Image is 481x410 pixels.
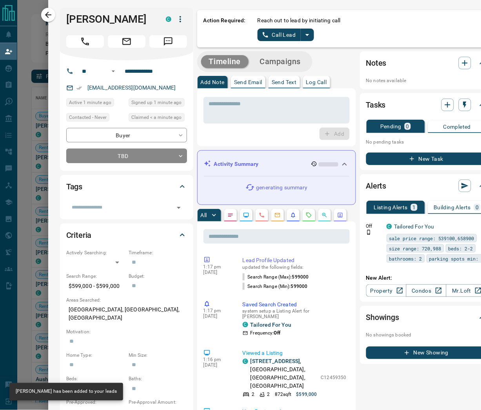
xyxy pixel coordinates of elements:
[321,374,347,381] p: C12459350
[406,284,447,297] a: Condos
[366,284,407,297] a: Property
[69,99,111,106] span: Active 1 minute ago
[243,359,248,364] div: condos.ca
[204,157,349,171] div: Activity Summary
[252,391,255,398] p: 2
[201,212,207,218] p: All
[366,230,372,235] svg: Push Notification Only
[250,358,317,390] p: , [GEOGRAPHIC_DATA], [GEOGRAPHIC_DATA], [GEOGRAPHIC_DATA]
[412,205,416,210] p: 1
[258,16,341,25] p: Reach out to lead by initiating call
[306,212,312,218] svg: Requests
[203,264,231,270] p: 1:17 pm
[243,322,248,327] div: condos.ca
[366,311,399,324] h2: Showings
[243,309,347,320] p: system setup a Listing Alert for [PERSON_NAME]
[129,376,187,383] p: Baths:
[258,29,314,41] div: split button
[296,391,317,398] p: $599,000
[66,226,187,245] div: Criteria
[366,223,382,230] p: Off
[243,212,249,218] svg: Lead Browsing Activity
[448,245,473,252] span: beds: 2-2
[129,399,187,406] p: Pre-Approval Amount:
[69,113,107,121] span: Contacted - Never
[66,329,187,336] p: Motivation:
[203,357,231,363] p: 1:16 pm
[258,29,301,41] button: Call Lead
[275,391,292,398] p: 872 sqft
[227,212,234,218] svg: Notes
[389,234,474,242] span: sale price range: 539100,658900
[476,205,479,210] p: 0
[387,224,392,229] div: condos.ca
[129,249,187,256] p: Timeframe:
[406,124,409,129] p: 0
[259,212,265,218] svg: Calls
[250,330,280,337] p: Frequency:
[243,273,309,281] p: Search Range (Max) :
[201,79,225,85] p: Add Note
[214,160,259,168] p: Activity Summary
[129,113,187,124] div: Tue Oct 14 2025
[243,300,347,309] p: Saved Search Created
[443,124,471,129] p: Completed
[203,16,246,41] p: Action Required:
[201,55,249,68] button: Timeline
[389,245,441,252] span: size range: 720,988
[109,67,118,76] button: Open
[234,79,262,85] p: Send Email
[250,322,292,328] a: Tailored For You
[306,79,327,85] p: Log Call
[66,304,187,325] p: [GEOGRAPHIC_DATA], [GEOGRAPHIC_DATA], [GEOGRAPHIC_DATA]
[389,255,422,263] span: bathrooms: 2
[203,308,231,314] p: 1:17 pm
[129,352,187,359] p: Min Size:
[203,363,231,368] p: [DATE]
[267,391,270,398] p: 2
[374,205,408,210] p: Listing Alerts
[252,55,309,68] button: Campaigns
[66,180,82,193] h2: Tags
[66,376,125,383] p: Beds:
[66,13,154,25] h1: [PERSON_NAME]
[129,273,187,280] p: Budget:
[66,249,125,256] p: Actively Searching:
[274,331,280,336] strong: Off
[16,385,117,398] div: [PERSON_NAME] has been added to your leads
[243,283,308,290] p: Search Range (Min) :
[66,229,92,241] h2: Criteria
[108,35,145,48] span: Email
[203,270,231,275] p: [DATE]
[66,98,125,109] div: Tue Oct 14 2025
[250,358,300,365] a: [STREET_ADDRESS]
[291,284,308,289] span: 599000
[131,99,182,106] span: Signed up 1 minute ago
[321,212,328,218] svg: Opportunities
[66,35,104,48] span: Call
[366,57,387,69] h2: Notes
[66,177,187,196] div: Tags
[173,202,184,213] button: Open
[380,124,401,129] p: Pending
[292,274,309,280] span: 599000
[290,212,296,218] svg: Listing Alerts
[129,98,187,109] div: Tue Oct 14 2025
[203,314,231,319] p: [DATE]
[66,297,187,304] p: Areas Searched:
[243,264,347,270] p: updated the following fields:
[66,149,187,163] div: TBD
[272,79,297,85] p: Send Text
[66,399,125,406] p: Pre-Approved:
[256,183,308,192] p: generating summary
[434,205,471,210] p: Building Alerts
[166,16,171,22] div: condos.ca
[131,113,182,121] span: Claimed < a minute ago
[66,128,187,142] div: Buyer
[366,180,387,192] h2: Alerts
[243,256,347,264] p: Lead Profile Updated
[337,212,343,218] svg: Agent Actions
[87,85,176,91] a: [EMAIL_ADDRESS][DOMAIN_NAME]
[274,212,281,218] svg: Emails
[366,99,386,111] h2: Tasks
